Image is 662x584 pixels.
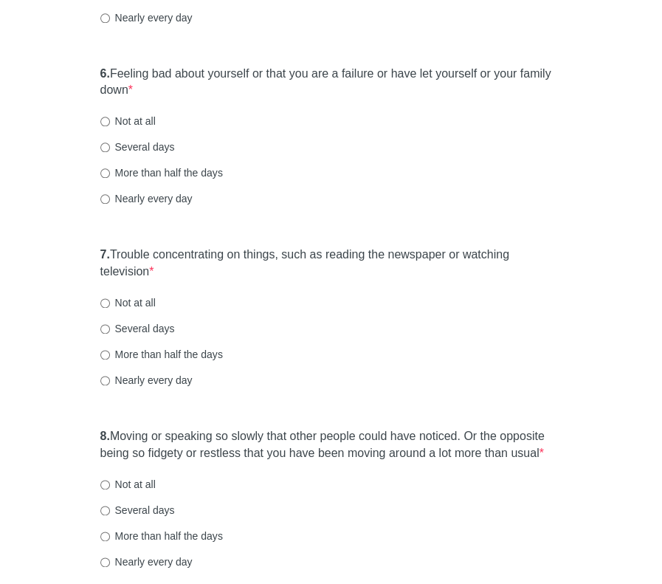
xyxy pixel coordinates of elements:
[100,140,175,154] label: Several days
[100,532,110,541] input: More than half the days
[100,13,110,23] input: Nearly every day
[100,298,110,308] input: Not at all
[100,248,110,261] strong: 7.
[100,191,193,206] label: Nearly every day
[100,321,175,336] label: Several days
[100,168,110,178] input: More than half the days
[100,165,223,180] label: More than half the days
[100,557,110,567] input: Nearly every day
[100,247,562,281] label: Trouble concentrating on things, such as reading the newspaper or watching television
[100,295,156,310] label: Not at all
[100,428,562,462] label: Moving or speaking so slowly that other people could have noticed. Or the opposite being so fidge...
[100,117,110,126] input: Not at all
[100,506,110,515] input: Several days
[100,142,110,152] input: Several days
[100,529,223,543] label: More than half the days
[100,430,110,442] strong: 8.
[100,67,110,80] strong: 6.
[100,350,110,360] input: More than half the days
[100,554,193,569] label: Nearly every day
[100,480,110,489] input: Not at all
[100,373,193,388] label: Nearly every day
[100,324,110,334] input: Several days
[100,503,175,518] label: Several days
[100,66,562,100] label: Feeling bad about yourself or that you are a failure or have let yourself or your family down
[100,10,193,25] label: Nearly every day
[100,376,110,385] input: Nearly every day
[100,347,223,362] label: More than half the days
[100,194,110,204] input: Nearly every day
[100,114,156,128] label: Not at all
[100,477,156,492] label: Not at all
